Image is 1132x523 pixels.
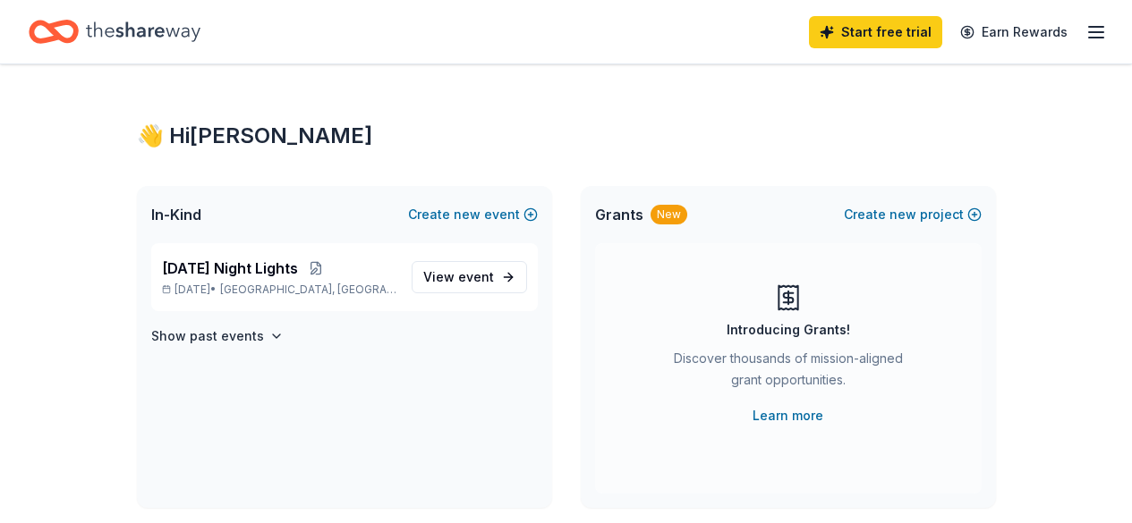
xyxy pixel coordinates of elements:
div: New [651,205,687,224]
div: Discover thousands of mission-aligned grant opportunities. [667,348,910,398]
a: Start free trial [809,16,942,48]
a: Learn more [753,405,823,426]
a: Earn Rewards [949,16,1078,48]
span: event [458,269,494,284]
span: [DATE] Night Lights [162,257,298,279]
div: Introducing Grants! [727,319,850,341]
p: [DATE] • [162,283,397,297]
button: Show past events [151,325,284,347]
span: In-Kind [151,204,201,225]
a: View event [412,261,527,293]
span: new [889,204,916,225]
h4: Show past events [151,325,264,347]
button: Createnewevent [408,204,538,225]
span: View [423,266,494,288]
span: [GEOGRAPHIC_DATA], [GEOGRAPHIC_DATA] [220,283,396,297]
div: 👋 Hi [PERSON_NAME] [137,122,996,150]
span: new [454,204,481,225]
span: Grants [595,204,643,225]
button: Createnewproject [844,204,982,225]
a: Home [29,11,200,53]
